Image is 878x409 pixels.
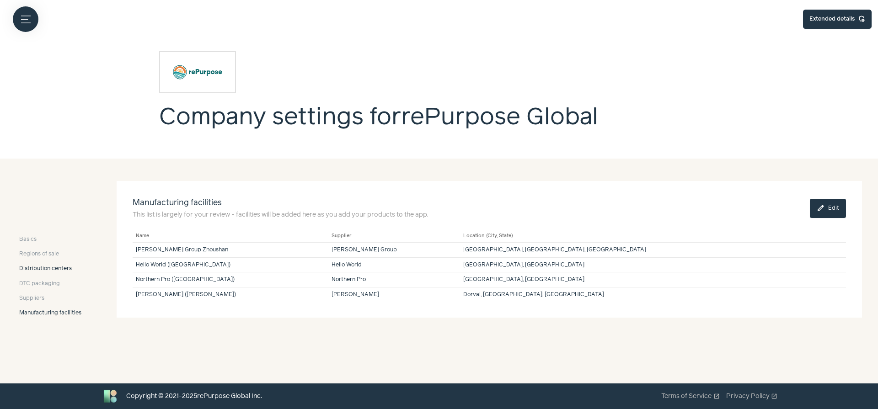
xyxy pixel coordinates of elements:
td: [GEOGRAPHIC_DATA], [GEOGRAPHIC_DATA] [460,257,808,272]
td: Garcia Group Zhoushan [133,243,328,258]
a: Distribution centers [19,265,81,273]
a: DTC packaging [19,280,81,288]
span: Basics [19,235,37,244]
span: open_in_new [713,393,720,399]
span: edit [817,204,825,212]
td: Hello World [328,257,460,272]
span: Regions of sale [19,250,59,258]
a: Suppliers [19,294,81,303]
div: This list is largely for your review - facilities will be added here as you add your products to ... [133,210,428,220]
a: Regions of sale [19,250,81,258]
span: open_in_new [771,393,777,399]
a: Extended details admin_panel_settings [803,10,872,29]
td: Garcia Group [328,243,460,258]
th: Location (City, State) [460,229,808,243]
span: admin_panel_settings [858,16,865,23]
td: [GEOGRAPHIC_DATA], [GEOGRAPHIC_DATA] [460,272,808,287]
span: DTC packaging [19,280,60,288]
img: Bluebird logo [101,387,120,406]
a: Privacy Policyopen_in_new [726,392,778,401]
td: York-Gonzalez [328,287,460,302]
img: Company logo [159,51,236,93]
td: Hello World (Hellertown) [133,257,328,272]
th: Supplier [328,229,460,243]
a: Terms of Serviceopen_in_new [661,392,720,401]
h2: Manufacturing facilities [133,197,428,209]
span: Distribution centers [19,265,72,273]
h1: Company settings for rePurpose Global [159,103,626,133]
td: Dorval, [GEOGRAPHIC_DATA], [GEOGRAPHIC_DATA] [460,287,808,302]
td: Northern Pro [328,272,460,287]
td: [GEOGRAPHIC_DATA], [GEOGRAPHIC_DATA], [GEOGRAPHIC_DATA] [460,243,808,258]
div: Copyright © 2021- 2025 rePurpose Global Inc. [126,392,262,401]
span: Suppliers [19,294,44,303]
button: edit Edit [810,199,846,218]
a: Basics [19,235,81,244]
th: Name [133,229,328,243]
td: Northern Pro (Chicago) [133,272,328,287]
a: Manufacturing facilities [19,309,81,317]
td: York-Gonzalez (Dorval) [133,287,328,302]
